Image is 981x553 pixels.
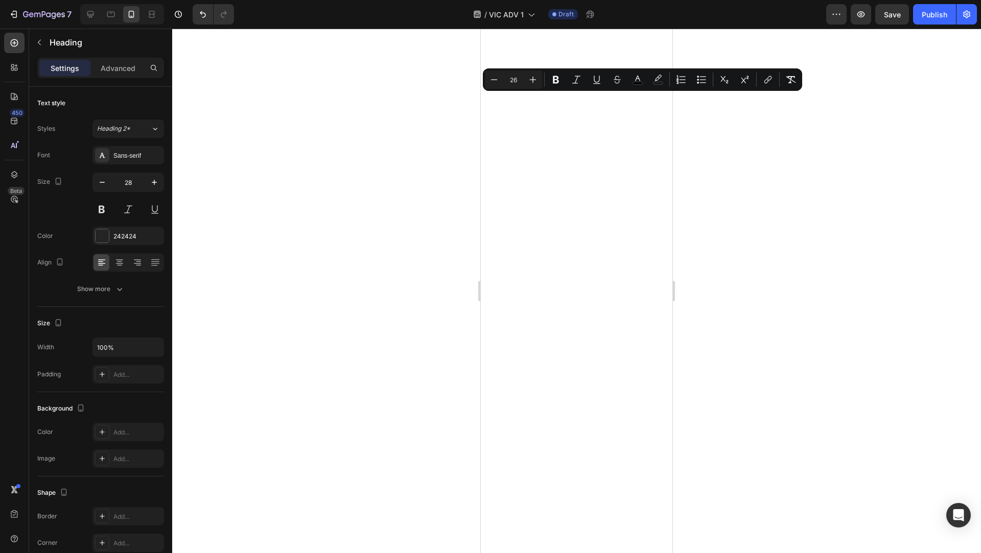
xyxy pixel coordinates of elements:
[37,256,66,270] div: Align
[37,231,53,241] div: Color
[483,68,802,91] div: Editor contextual toolbar
[8,187,25,195] div: Beta
[481,29,672,553] iframe: Design area
[113,151,161,160] div: Sans-serif
[37,124,55,133] div: Styles
[37,175,64,189] div: Size
[113,428,161,437] div: Add...
[92,119,164,138] button: Heading 2*
[113,232,161,241] div: 242424
[97,124,130,133] span: Heading 2*
[37,151,50,160] div: Font
[37,343,54,352] div: Width
[913,4,956,25] button: Publish
[489,9,524,20] span: VIC ADV 1
[37,370,61,379] div: Padding
[37,512,57,521] div: Border
[484,9,487,20] span: /
[37,486,70,500] div: Shape
[193,4,234,25] div: Undo/Redo
[37,317,64,330] div: Size
[113,512,161,521] div: Add...
[10,109,25,117] div: 450
[558,10,574,19] span: Draft
[875,4,909,25] button: Save
[93,338,163,356] input: Auto
[50,36,160,49] p: Heading
[77,284,125,294] div: Show more
[51,63,79,74] p: Settings
[4,4,76,25] button: 7
[67,8,72,20] p: 7
[37,99,65,108] div: Text style
[884,10,901,19] span: Save
[113,539,161,548] div: Add...
[37,454,55,463] div: Image
[113,370,161,379] div: Add...
[37,427,53,437] div: Color
[37,538,58,547] div: Corner
[922,9,947,20] div: Publish
[37,280,164,298] button: Show more
[113,454,161,464] div: Add...
[37,402,87,416] div: Background
[946,503,971,527] div: Open Intercom Messenger
[101,63,135,74] p: Advanced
